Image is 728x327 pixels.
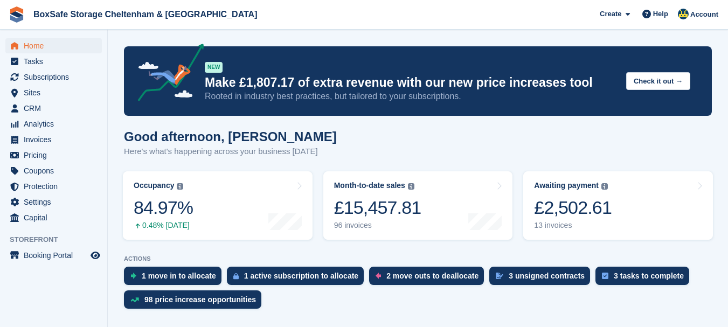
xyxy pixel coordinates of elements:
a: 2 move outs to deallocate [369,267,489,290]
div: Month-to-date sales [334,181,405,190]
button: Check it out → [626,72,690,90]
a: Preview store [89,249,102,262]
span: Protection [24,179,88,194]
div: 3 tasks to complete [614,272,684,280]
span: Subscriptions [24,69,88,85]
span: Account [690,9,718,20]
span: Storefront [10,234,107,245]
span: CRM [24,101,88,116]
div: 1 active subscription to allocate [244,272,358,280]
img: move_ins_to_allocate_icon-fdf77a2bb77ea45bf5b3d319d69a93e2d87916cf1d5bf7949dd705db3b84f3ca.svg [130,273,136,279]
div: 1 move in to allocate [142,272,216,280]
a: Month-to-date sales £15,457.81 96 invoices [323,171,513,240]
a: 98 price increase opportunities [124,290,267,314]
span: Pricing [24,148,88,163]
span: Tasks [24,54,88,69]
span: Invoices [24,132,88,147]
img: stora-icon-8386f47178a22dfd0bd8f6a31ec36ba5ce8667c1dd55bd0f319d3a0aa187defe.svg [9,6,25,23]
p: Make £1,807.17 of extra revenue with our new price increases tool [205,75,618,91]
img: icon-info-grey-7440780725fd019a000dd9b08b2336e03edf1995a4989e88bcd33f0948082b44.svg [177,183,183,190]
div: 84.97% [134,197,193,219]
div: 13 invoices [534,221,612,230]
a: menu [5,179,102,194]
div: 96 invoices [334,221,421,230]
p: Rooted in industry best practices, but tailored to your subscriptions. [205,91,618,102]
a: menu [5,148,102,163]
span: Analytics [24,116,88,131]
p: Here's what's happening across your business [DATE] [124,145,337,158]
a: menu [5,116,102,131]
p: ACTIONS [124,255,712,262]
span: Create [600,9,621,19]
a: 3 unsigned contracts [489,267,595,290]
a: 3 tasks to complete [595,267,695,290]
a: menu [5,54,102,69]
a: menu [5,194,102,210]
div: 3 unsigned contracts [509,272,585,280]
img: price-adjustments-announcement-icon-8257ccfd72463d97f412b2fc003d46551f7dbcb40ab6d574587a9cd5c0d94... [129,44,204,105]
img: task-75834270c22a3079a89374b754ae025e5fb1db73e45f91037f5363f120a921f8.svg [602,273,608,279]
a: menu [5,132,102,147]
img: Kim Virabi [678,9,689,19]
a: Awaiting payment £2,502.61 13 invoices [523,171,713,240]
img: contract_signature_icon-13c848040528278c33f63329250d36e43548de30e8caae1d1a13099fd9432cc5.svg [496,273,503,279]
span: Help [653,9,668,19]
span: Sites [24,85,88,100]
a: BoxSafe Storage Cheltenham & [GEOGRAPHIC_DATA] [29,5,261,23]
a: menu [5,210,102,225]
a: menu [5,248,102,263]
div: NEW [205,62,223,73]
span: Coupons [24,163,88,178]
img: icon-info-grey-7440780725fd019a000dd9b08b2336e03edf1995a4989e88bcd33f0948082b44.svg [408,183,414,190]
div: Occupancy [134,181,174,190]
img: active_subscription_to_allocate_icon-d502201f5373d7db506a760aba3b589e785aa758c864c3986d89f69b8ff3... [233,273,239,280]
h1: Good afternoon, [PERSON_NAME] [124,129,337,144]
a: 1 move in to allocate [124,267,227,290]
div: 98 price increase opportunities [144,295,256,304]
a: menu [5,85,102,100]
a: menu [5,163,102,178]
a: menu [5,101,102,116]
a: 1 active subscription to allocate [227,267,369,290]
div: 0.48% [DATE] [134,221,193,230]
div: Awaiting payment [534,181,599,190]
a: menu [5,69,102,85]
div: £15,457.81 [334,197,421,219]
img: move_outs_to_deallocate_icon-f764333ba52eb49d3ac5e1228854f67142a1ed5810a6f6cc68b1a99e826820c5.svg [376,273,381,279]
img: icon-info-grey-7440780725fd019a000dd9b08b2336e03edf1995a4989e88bcd33f0948082b44.svg [601,183,608,190]
span: Booking Portal [24,248,88,263]
a: menu [5,38,102,53]
img: price_increase_opportunities-93ffe204e8149a01c8c9dc8f82e8f89637d9d84a8eef4429ea346261dce0b2c0.svg [130,297,139,302]
div: 2 move outs to deallocate [386,272,479,280]
span: Home [24,38,88,53]
a: Occupancy 84.97% 0.48% [DATE] [123,171,313,240]
div: £2,502.61 [534,197,612,219]
span: Settings [24,194,88,210]
span: Capital [24,210,88,225]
